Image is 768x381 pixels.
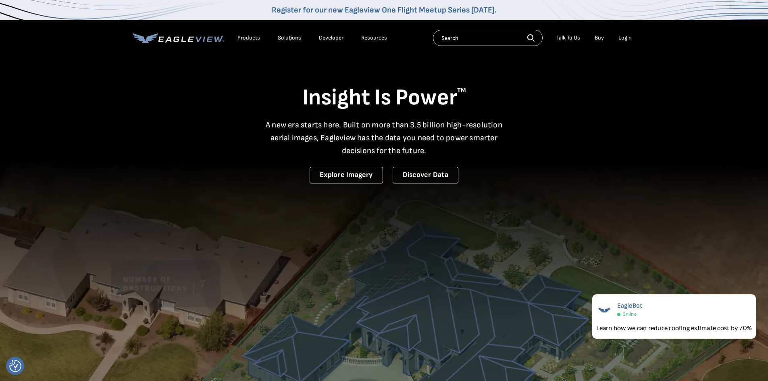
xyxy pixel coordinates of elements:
[433,30,543,46] input: Search
[278,34,301,42] div: Solutions
[622,311,637,317] span: Online
[595,34,604,42] a: Buy
[457,87,466,94] sup: TM
[9,360,21,372] img: Revisit consent button
[596,302,612,318] img: EagleBot
[9,360,21,372] button: Consent Preferences
[361,34,387,42] div: Resources
[310,167,383,183] a: Explore Imagery
[393,167,458,183] a: Discover Data
[261,119,508,157] p: A new era starts here. Built on more than 3.5 billion high-resolution aerial images, Eagleview ha...
[556,34,580,42] div: Talk To Us
[237,34,260,42] div: Products
[596,323,752,333] div: Learn how we can reduce roofing estimate cost by 70%
[133,84,636,112] h1: Insight Is Power
[618,34,632,42] div: Login
[272,5,497,15] a: Register for our new Eagleview One Flight Meetup Series [DATE].
[617,302,643,310] span: EagleBot
[319,34,343,42] a: Developer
